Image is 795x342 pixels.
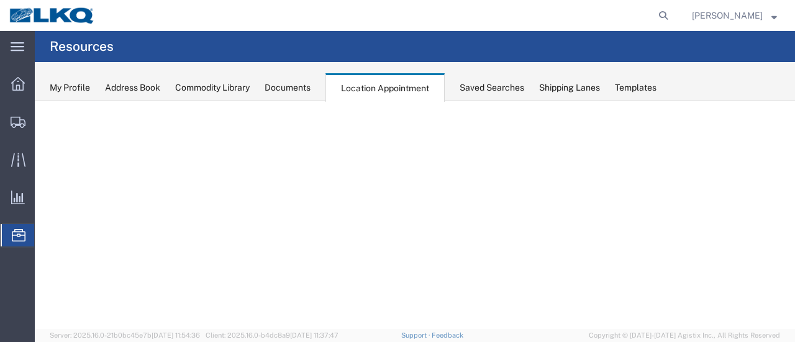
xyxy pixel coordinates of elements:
div: My Profile [50,81,90,94]
img: logo [9,6,96,25]
span: Client: 2025.16.0-b4dc8a9 [206,331,338,339]
a: Support [401,331,432,339]
div: Commodity Library [175,81,250,94]
span: Copyright © [DATE]-[DATE] Agistix Inc., All Rights Reserved [589,330,780,341]
div: Shipping Lanes [539,81,600,94]
button: [PERSON_NAME] [691,8,778,23]
a: Feedback [432,331,463,339]
span: Jason Voyles [692,9,763,22]
span: [DATE] 11:54:36 [152,331,200,339]
span: [DATE] 11:37:47 [290,331,338,339]
span: Server: 2025.16.0-21b0bc45e7b [50,331,200,339]
div: Saved Searches [460,81,524,94]
h4: Resources [50,31,114,62]
div: Location Appointment [325,73,445,102]
div: Address Book [105,81,160,94]
div: Documents [265,81,311,94]
iframe: FS Legacy Container [35,101,795,329]
div: Templates [615,81,656,94]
